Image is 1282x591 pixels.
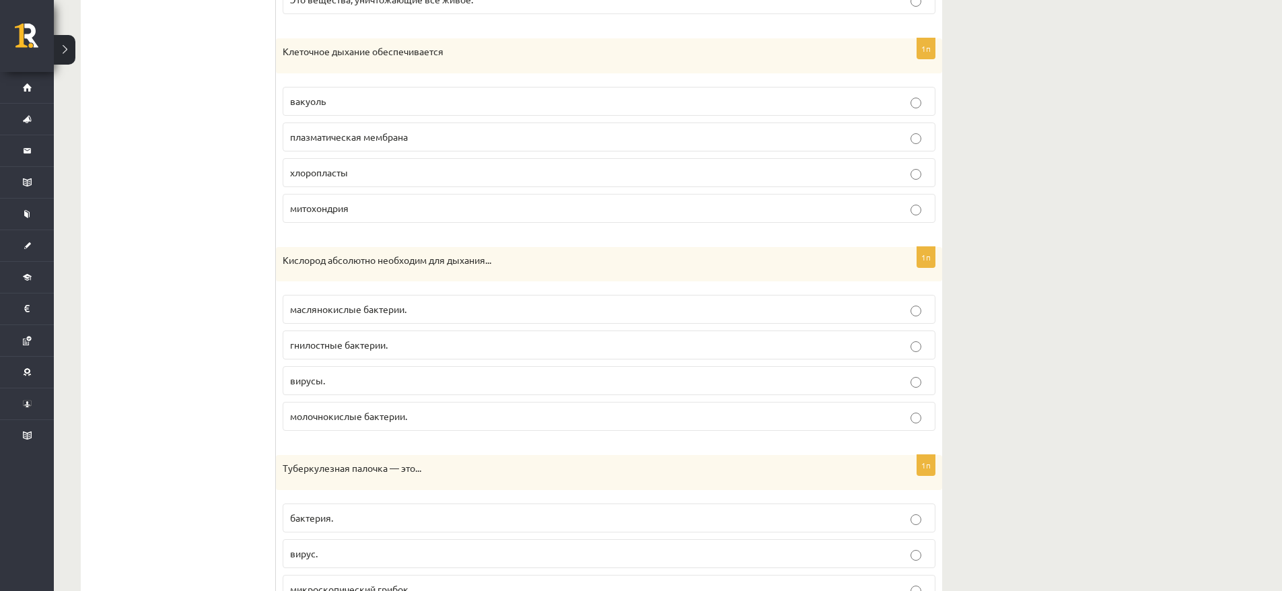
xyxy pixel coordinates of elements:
font: плазматическая мембрана [290,131,408,143]
input: вакуоль [911,98,921,108]
input: бактерия. [911,514,921,525]
input: вирусы. [911,377,921,388]
font: молочнокислые бактерии. [290,410,407,422]
a: Рижская 1-я средняя школа заочного обучения [15,24,54,57]
font: вирусы. [290,374,325,386]
font: 1п [921,43,931,54]
font: митохондрия [290,202,349,214]
input: плазматическая мембрана [911,133,921,144]
font: Туберкулезная палочка — это... [283,462,421,474]
font: маслянокислые бактерии. [290,303,406,315]
font: 1п [921,460,931,471]
input: маслянокислые бактерии. [911,306,921,316]
font: 1п [921,252,931,263]
font: гнилостные бактерии. [290,339,388,351]
font: хлоропласты [290,166,348,178]
input: хлоропласты [911,169,921,180]
input: молочнокислые бактерии. [911,413,921,423]
font: Клеточное дыхание обеспечивается [283,45,443,57]
input: митохондрия [911,205,921,215]
font: бактерия. [290,512,333,524]
input: гнилостные бактерии. [911,341,921,352]
input: вирус. [911,550,921,561]
font: вакуоль [290,95,326,107]
font: Кислород абсолютно необходим для дыхания... [283,254,491,266]
font: вирус. [290,547,318,559]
